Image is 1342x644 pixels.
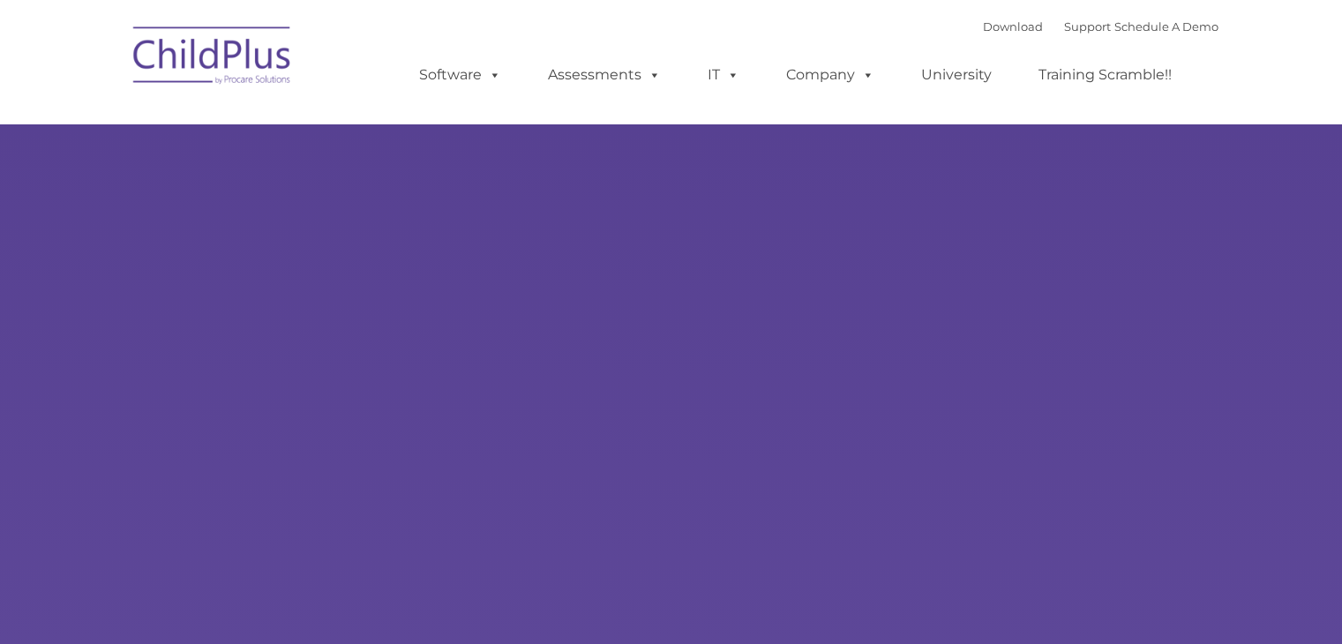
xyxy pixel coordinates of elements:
[1021,57,1189,93] a: Training Scramble!!
[401,57,519,93] a: Software
[124,14,301,102] img: ChildPlus by Procare Solutions
[983,19,1043,34] a: Download
[903,57,1009,93] a: University
[1064,19,1111,34] a: Support
[1114,19,1218,34] a: Schedule A Demo
[768,57,892,93] a: Company
[983,19,1218,34] font: |
[530,57,678,93] a: Assessments
[690,57,757,93] a: IT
